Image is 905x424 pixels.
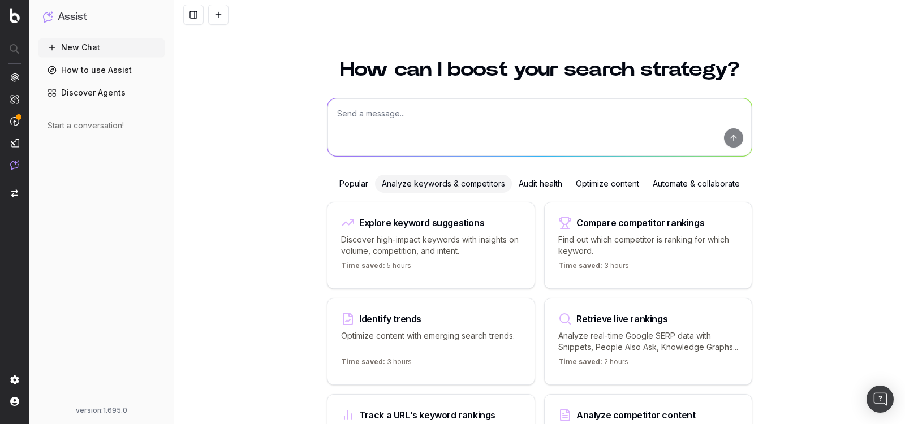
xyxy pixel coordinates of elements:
[43,406,160,415] div: version: 1.695.0
[333,175,375,193] div: Popular
[38,61,165,79] a: How to use Assist
[43,9,160,25] button: Assist
[10,139,19,148] img: Studio
[341,330,521,353] p: Optimize content with emerging search trends.
[341,357,412,371] p: 3 hours
[58,9,87,25] h1: Assist
[341,261,385,270] span: Time saved:
[11,189,18,197] img: Switch project
[359,410,495,419] div: Track a URL's keyword rankings
[10,8,20,23] img: Botify logo
[43,11,53,22] img: Assist
[10,397,19,406] img: My account
[48,120,156,131] div: Start a conversation!
[10,116,19,126] img: Activation
[558,357,628,371] p: 2 hours
[558,330,738,353] p: Analyze real-time Google SERP data with Snippets, People Also Ask, Knowledge Graphs...
[558,261,629,275] p: 3 hours
[341,234,521,257] p: Discover high-impact keywords with insights on volume, competition, and intent.
[867,386,894,413] div: Open Intercom Messenger
[341,261,411,275] p: 5 hours
[10,94,19,104] img: Intelligence
[569,175,646,193] div: Optimize content
[327,59,752,80] h1: How can I boost your search strategy?
[576,314,667,323] div: Retrieve live rankings
[558,261,602,270] span: Time saved:
[341,357,385,366] span: Time saved:
[646,175,747,193] div: Automate & collaborate
[576,218,704,227] div: Compare competitor rankings
[10,73,19,82] img: Analytics
[38,38,165,57] button: New Chat
[512,175,569,193] div: Audit health
[359,314,421,323] div: Identify trends
[10,375,19,384] img: Setting
[10,160,19,170] img: Assist
[558,357,602,366] span: Time saved:
[375,175,512,193] div: Analyze keywords & competitors
[359,218,484,227] div: Explore keyword suggestions
[38,84,165,102] a: Discover Agents
[558,234,738,257] p: Find out which competitor is ranking for which keyword.
[576,410,696,419] div: Analyze competitor content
